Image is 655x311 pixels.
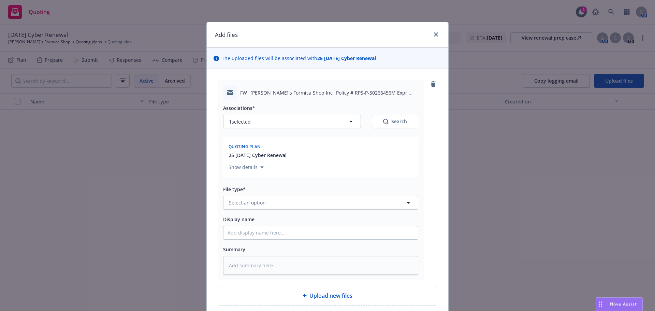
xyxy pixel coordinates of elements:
[223,105,255,111] span: Associations*
[223,186,246,193] span: File type*
[309,292,352,300] span: Upload new files
[218,286,437,306] div: Upload new files
[229,152,287,159] button: 25 [DATE] Cyber Renewal
[383,118,407,125] div: Search
[222,55,376,62] span: The uploaded files will be associated with
[610,301,637,307] span: Nova Assist
[223,115,361,128] button: 1selected
[229,118,251,125] span: 1 selected
[383,119,389,124] svg: Search
[240,89,418,96] span: FW_ [PERSON_NAME]'s Formica Shop Inc_ Policy # RPS-P-50266456M Expr Date 11_11_2025.msg
[429,80,437,88] a: remove
[223,216,254,223] span: Display name
[317,55,376,61] strong: 25 [DATE] Cyber Renewal
[596,297,643,311] button: Nova Assist
[223,246,245,253] span: Summary
[229,144,261,150] span: Quoting plan
[226,163,266,171] button: Show details
[372,115,418,128] button: SearchSearch
[223,226,418,239] input: Add display name here...
[432,30,440,39] a: close
[229,199,266,206] span: Select an option
[223,196,418,210] button: Select an option
[215,30,238,39] h1: Add files
[596,298,605,311] div: Drag to move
